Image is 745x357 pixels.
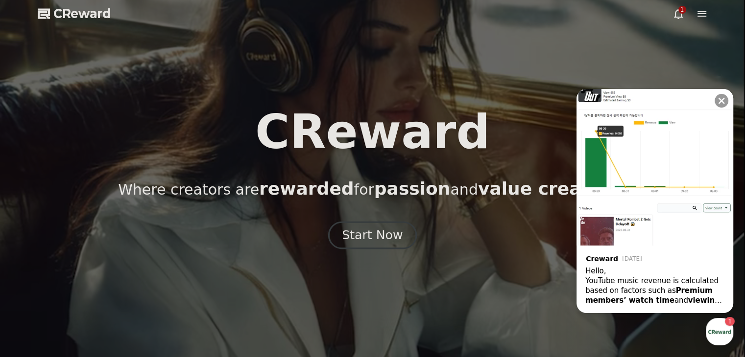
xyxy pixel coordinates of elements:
button: Start Now [328,222,417,249]
a: 1 [673,8,684,20]
span: Home [25,290,42,298]
p: Where creators are for and [118,179,627,199]
a: 1Messages [65,276,126,300]
a: CReward [38,6,111,22]
a: Settings [126,276,188,300]
span: Settings [145,290,169,298]
span: value creation. [478,178,627,199]
span: 1 [99,275,103,283]
a: Start Now [330,232,415,241]
span: rewarded [259,178,354,199]
h1: CReward [255,109,490,156]
span: Messages [81,291,110,299]
span: CReward [53,6,111,22]
span: passion [374,178,451,199]
div: Start Now [342,227,403,244]
a: Home [3,276,65,300]
div: 1 [678,6,686,14]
